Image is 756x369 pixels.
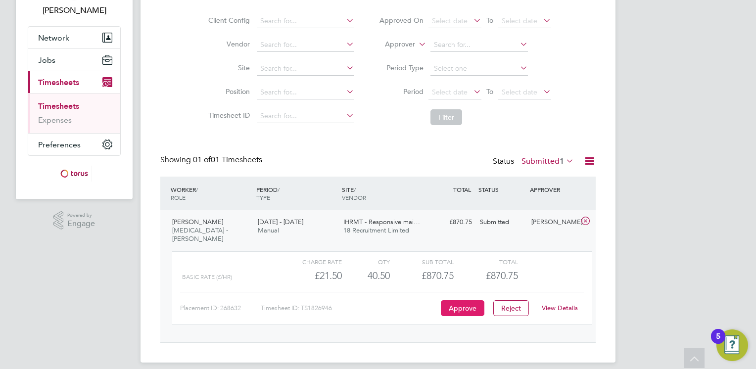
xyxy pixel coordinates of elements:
[441,300,484,316] button: Approve
[432,16,468,25] span: Select date
[38,78,79,87] span: Timesheets
[339,181,425,206] div: SITE
[57,166,92,182] img: torus-logo-retina.png
[196,185,198,193] span: /
[257,109,354,123] input: Search for...
[257,86,354,99] input: Search for...
[171,193,186,201] span: ROLE
[542,304,578,312] a: View Details
[371,40,415,49] label: Approver
[454,256,518,268] div: Total
[342,256,390,268] div: QTY
[193,155,211,165] span: 01 of
[257,38,354,52] input: Search for...
[343,226,409,234] span: 18 Recruitment Limited
[343,218,420,226] span: IHRMT - Responsive mai…
[560,156,564,166] span: 1
[430,38,528,52] input: Search for...
[256,193,270,201] span: TYPE
[28,134,120,155] button: Preferences
[38,140,81,149] span: Preferences
[521,156,574,166] label: Submitted
[257,14,354,28] input: Search for...
[254,181,339,206] div: PERIOD
[278,185,280,193] span: /
[430,109,462,125] button: Filter
[258,226,279,234] span: Manual
[425,214,476,231] div: £870.75
[476,181,527,198] div: STATUS
[483,14,496,27] span: To
[205,16,250,25] label: Client Config
[379,87,424,96] label: Period
[278,256,342,268] div: Charge rate
[342,268,390,284] div: 40.50
[205,87,250,96] label: Position
[257,62,354,76] input: Search for...
[379,16,424,25] label: Approved On
[28,4,121,16] span: James Kane
[38,55,55,65] span: Jobs
[493,300,529,316] button: Reject
[432,88,468,96] span: Select date
[172,218,223,226] span: [PERSON_NAME]
[172,226,228,243] span: [MEDICAL_DATA] - [PERSON_NAME]
[258,218,303,226] span: [DATE] - [DATE]
[38,33,69,43] span: Network
[28,49,120,71] button: Jobs
[67,211,95,220] span: Powered by
[527,181,579,198] div: APPROVER
[160,155,264,165] div: Showing
[67,220,95,228] span: Engage
[493,155,576,169] div: Status
[38,101,79,111] a: Timesheets
[180,300,261,316] div: Placement ID: 268632
[502,16,537,25] span: Select date
[193,155,262,165] span: 01 Timesheets
[453,185,471,193] span: TOTAL
[486,270,518,281] span: £870.75
[205,111,250,120] label: Timesheet ID
[342,193,366,201] span: VENDOR
[28,27,120,48] button: Network
[261,300,438,316] div: Timesheet ID: TS1826946
[716,336,720,349] div: 5
[390,268,454,284] div: £870.75
[205,40,250,48] label: Vendor
[28,166,121,182] a: Go to home page
[716,329,748,361] button: Open Resource Center, 5 new notifications
[28,71,120,93] button: Timesheets
[483,85,496,98] span: To
[28,93,120,133] div: Timesheets
[502,88,537,96] span: Select date
[354,185,356,193] span: /
[527,214,579,231] div: [PERSON_NAME]
[390,256,454,268] div: Sub Total
[278,268,342,284] div: £21.50
[476,214,527,231] div: Submitted
[379,63,424,72] label: Period Type
[168,181,254,206] div: WORKER
[53,211,95,230] a: Powered byEngage
[38,115,72,125] a: Expenses
[205,63,250,72] label: Site
[430,62,528,76] input: Select one
[182,274,232,280] span: Basic Rate (£/HR)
